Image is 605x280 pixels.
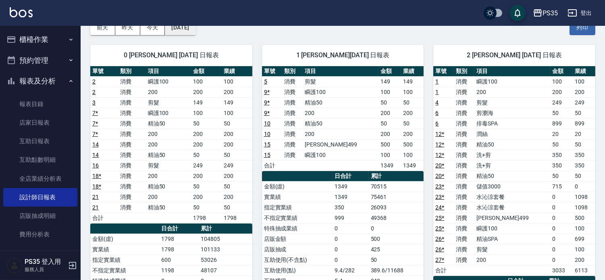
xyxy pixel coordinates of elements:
td: 50 [369,255,424,265]
td: 消費 [118,181,146,192]
td: 精油50 [146,118,191,129]
td: [PERSON_NAME]499 [474,213,550,223]
th: 金額 [378,66,401,77]
td: 0 [333,223,368,234]
td: 500 [378,139,401,150]
td: 70515 [369,181,424,192]
td: 50 [191,118,222,129]
td: 249 [550,97,573,108]
td: 店販金額 [262,234,333,244]
td: 0 [573,181,595,192]
td: 精油50 [146,181,191,192]
td: 消費 [118,87,146,97]
td: 100 [573,244,595,255]
td: 消費 [282,87,303,97]
button: 櫃檯作業 [3,29,77,50]
td: 洗+剪 [474,150,550,160]
td: 0 [550,213,573,223]
td: 49368 [369,213,424,223]
td: 消費 [454,108,474,118]
td: 消費 [454,181,474,192]
td: 1798 [191,213,222,223]
th: 類別 [282,66,303,77]
a: 21 [92,194,99,200]
a: 6 [435,120,439,127]
th: 項目 [474,66,550,77]
td: 消費 [118,150,146,160]
a: 1 [435,89,439,95]
td: 消費 [118,160,146,171]
a: 費用分析表 [3,225,77,244]
td: 消費 [118,171,146,181]
td: 消費 [118,202,146,213]
td: 350 [550,150,573,160]
p: 服務人員 [25,266,66,273]
td: 消費 [118,139,146,150]
td: 1349 [333,192,368,202]
td: 互助使用(點) [262,265,333,276]
td: 50 [550,171,573,181]
td: 特殊抽成業績 [262,223,333,234]
td: 9.4/282 [333,265,368,276]
h5: PS35 登入用 [25,258,66,266]
th: 金額 [191,66,222,77]
td: 合計 [90,213,118,223]
td: 剪髮 [474,244,550,255]
td: 200 [146,129,191,139]
td: 50 [191,181,222,192]
td: 26093 [369,202,424,213]
a: 10 [264,131,270,137]
td: 50 [222,118,252,129]
a: 2 [92,89,96,95]
td: 1349 [333,181,368,192]
td: 合計 [262,160,283,171]
button: save [509,5,526,21]
td: 消費 [282,108,303,118]
td: 瞬護100 [303,87,378,97]
td: 剪髮 [146,160,191,171]
td: 不指定實業績 [262,213,333,223]
td: 500 [401,139,424,150]
td: 消費 [454,255,474,265]
th: 單號 [90,66,118,77]
td: 101133 [199,244,252,255]
a: 6 [435,110,439,116]
td: 消費 [118,97,146,108]
td: 1798 [159,244,199,255]
td: 48107 [199,265,252,276]
td: 100 [222,108,252,118]
td: 儲值3000 [474,181,550,192]
td: 消費 [118,118,146,129]
td: 200 [222,139,252,150]
button: 登出 [564,6,595,21]
td: 實業績 [262,192,333,202]
td: 0 [333,244,368,255]
td: 0 [550,202,573,213]
a: 4 [435,99,439,106]
td: 精油SPA [474,234,550,244]
td: 0 [550,192,573,202]
td: 50 [222,181,252,192]
td: 50 [378,97,401,108]
td: 200 [146,139,191,150]
table: a dense table [90,66,252,224]
td: 1798 [159,234,199,244]
th: 日合計 [159,224,199,234]
td: 消費 [118,76,146,87]
th: 累計 [199,224,252,234]
td: 200 [573,87,595,97]
button: 昨天 [115,20,140,35]
td: 1349 [378,160,401,171]
td: 425 [369,244,424,255]
td: 899 [550,118,573,129]
td: 20 [550,129,573,139]
td: 消費 [282,97,303,108]
td: 50 [191,202,222,213]
a: 全店業績分析表 [3,169,77,188]
a: 3 [92,99,96,106]
td: 149 [222,97,252,108]
td: 200 [573,255,595,265]
td: 水沁涼套餐 [474,202,550,213]
td: 瞬護100 [474,223,550,234]
td: 200 [474,87,550,97]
